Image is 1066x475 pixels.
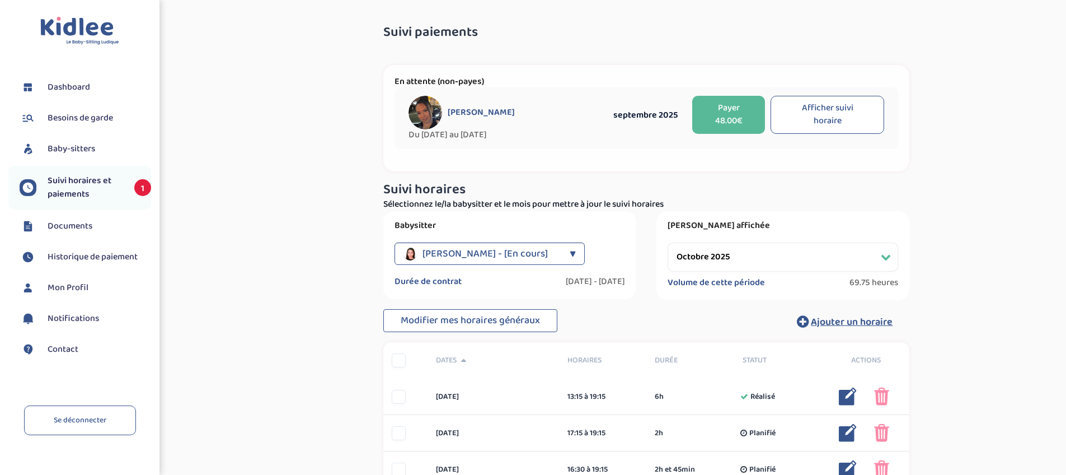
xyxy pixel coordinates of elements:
[48,250,138,264] span: Historique de paiement
[839,424,857,442] img: modifier_bleu.png
[24,406,136,435] a: Se déconnecter
[20,174,151,201] a: Suivi horaires et paiements 1
[48,174,123,201] span: Suivi horaires et paiements
[20,341,36,358] img: contact.svg
[395,276,462,287] label: Durée de contrat
[48,220,92,233] span: Documents
[20,249,151,266] a: Historique de paiement
[395,220,625,231] label: Babysitter
[822,355,910,366] div: Actions
[383,183,909,197] h3: Suivi horaires
[20,249,36,266] img: suivihoraire.svg
[20,310,151,327] a: Notifications
[655,391,664,403] span: 6h
[20,141,151,157] a: Baby-sitters
[849,277,898,288] span: 69.75 heures
[20,341,151,358] a: Contact
[655,427,663,439] span: 2h
[48,111,113,125] span: Besoins de garde
[734,355,822,366] div: Statut
[567,427,638,439] div: 17:15 à 19:15
[403,247,417,260] img: avatar_chermat-thania_2023_12_07_23_40_45.png
[874,424,889,442] img: poubelle_rose.png
[874,388,889,406] img: poubelle_rose.png
[48,281,88,295] span: Mon Profil
[428,391,559,403] div: [DATE]
[48,142,95,156] span: Baby-sitters
[395,76,898,87] p: En attente (non-payes)
[646,355,734,366] div: Durée
[40,17,119,45] img: logo.svg
[20,141,36,157] img: babysitters.svg
[570,243,576,265] div: ▼
[20,280,151,296] a: Mon Profil
[448,107,515,118] span: [PERSON_NAME]
[20,110,36,127] img: besoin.svg
[692,96,765,134] button: Payer 48.00€
[408,129,604,141] span: Du [DATE] au [DATE]
[749,427,776,439] span: Planifié
[566,276,625,287] label: [DATE] - [DATE]
[750,391,775,403] span: Réalisé
[20,110,151,127] a: Besoins de garde
[567,355,638,366] span: Horaires
[567,391,638,403] div: 13:15 à 19:15
[20,79,151,96] a: Dashboard
[604,108,687,122] div: septembre 2025
[20,310,36,327] img: notification.svg
[428,355,559,366] div: Dates
[668,277,765,288] label: Volume de cette période
[422,243,548,265] span: [PERSON_NAME] - [En cours]
[20,179,36,196] img: suivihoraire.svg
[780,309,909,334] button: Ajouter un horaire
[20,79,36,96] img: dashboard.svg
[134,179,151,196] span: 1
[20,218,36,235] img: documents.svg
[20,280,36,296] img: profil.svg
[383,25,478,40] span: Suivi paiements
[428,427,559,439] div: [DATE]
[401,313,540,328] span: Modifier mes horaires généraux
[408,96,442,129] img: avatar
[383,198,909,211] p: Sélectionnez le/la babysitter et le mois pour mettre à jour le suivi horaires
[383,309,557,333] button: Modifier mes horaires généraux
[771,96,884,134] button: Afficher suivi horaire
[839,388,857,406] img: modifier_bleu.png
[811,314,893,330] span: Ajouter un horaire
[48,81,90,94] span: Dashboard
[20,218,151,235] a: Documents
[48,343,78,356] span: Contact
[668,220,898,231] label: [PERSON_NAME] affichée
[48,312,99,325] span: Notifications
